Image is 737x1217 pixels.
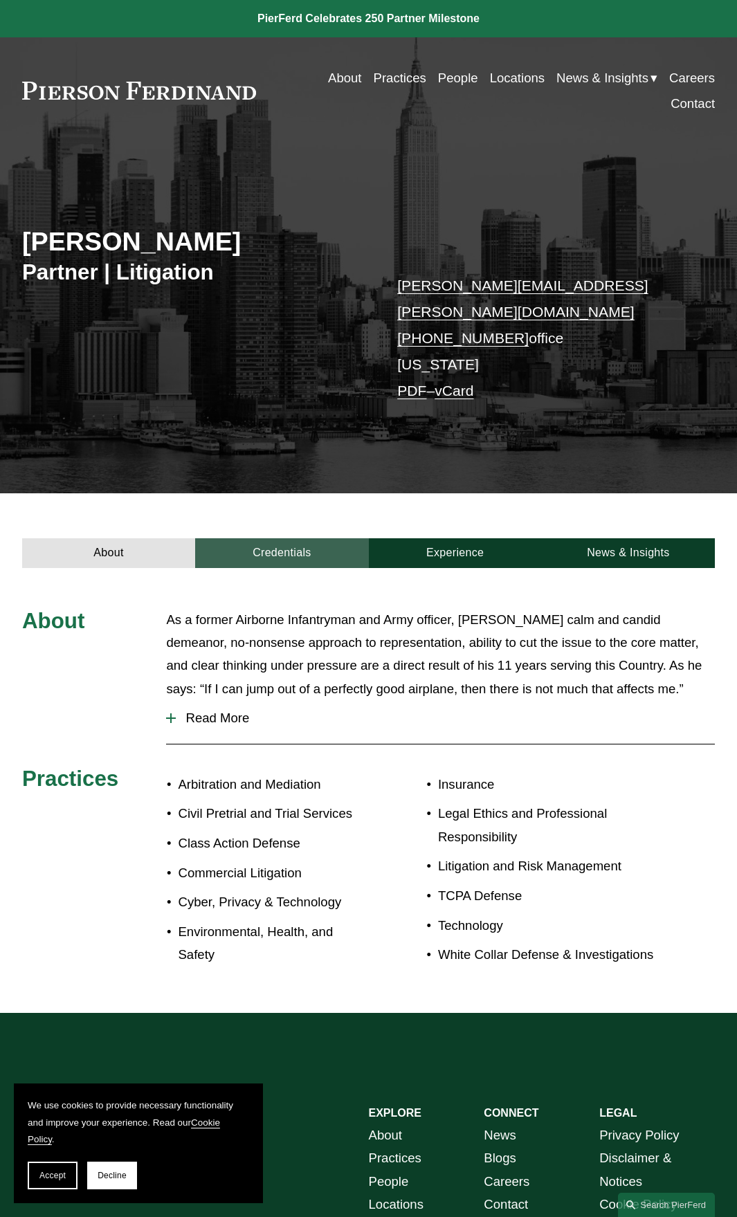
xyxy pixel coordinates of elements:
[438,802,657,848] p: Legal Ethics and Professional Responsibility
[556,65,657,91] a: folder dropdown
[87,1162,137,1189] button: Decline
[438,914,657,937] p: Technology
[195,538,368,568] a: Credentials
[22,538,195,568] a: About
[369,1170,409,1193] a: People
[397,277,648,320] a: [PERSON_NAME][EMAIL_ADDRESS][PERSON_NAME][DOMAIN_NAME]
[22,226,369,258] h2: [PERSON_NAME]
[484,1146,516,1169] a: Blogs
[438,773,657,796] p: Insurance
[374,65,426,91] a: Practices
[369,1107,421,1119] strong: EXPLORE
[618,1193,715,1217] a: Search this site
[22,767,118,791] span: Practices
[28,1097,249,1148] p: We use cookies to provide necessary functionality and improve your experience. Read our .
[22,609,84,633] span: About
[328,65,361,91] a: About
[397,383,426,399] a: PDF
[22,259,369,286] h3: Partner | Litigation
[14,1083,263,1203] section: Cookie banner
[397,330,529,346] a: [PHONE_NUMBER]
[599,1146,715,1193] a: Disclaimer & Notices
[28,1117,220,1144] a: Cookie Policy
[438,943,657,966] p: White Collar Defense & Investigations
[176,711,715,726] span: Read More
[178,832,368,854] p: Class Action Defense
[166,700,715,736] button: Read More
[438,884,657,907] p: TCPA Defense
[178,773,368,796] p: Arbitration and Mediation
[28,1162,78,1189] button: Accept
[438,65,478,91] a: People
[490,65,545,91] a: Locations
[556,66,648,89] span: News & Insights
[166,608,715,701] p: As a former Airborne Infantryman and Army officer, [PERSON_NAME] calm and candid demeanor, no-non...
[484,1170,529,1193] a: Careers
[599,1107,637,1119] strong: LEGAL
[369,1146,421,1169] a: Practices
[669,65,715,91] a: Careers
[484,1107,538,1119] strong: CONNECT
[599,1193,677,1216] a: Cookie Policy
[484,1193,528,1216] a: Contact
[98,1171,127,1180] span: Decline
[438,854,657,877] p: Litigation and Risk Management
[397,273,686,404] p: office [US_STATE] –
[542,538,715,568] a: News & Insights
[39,1171,66,1180] span: Accept
[484,1124,516,1146] a: News
[435,383,473,399] a: vCard
[178,802,368,825] p: Civil Pretrial and Trial Services
[369,538,542,568] a: Experience
[671,91,715,116] a: Contact
[369,1193,424,1216] a: Locations
[178,920,368,967] p: Environmental, Health, and Safety
[369,1124,402,1146] a: About
[178,890,368,913] p: Cyber, Privacy & Technology
[599,1124,679,1146] a: Privacy Policy
[178,861,368,884] p: Commercial Litigation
